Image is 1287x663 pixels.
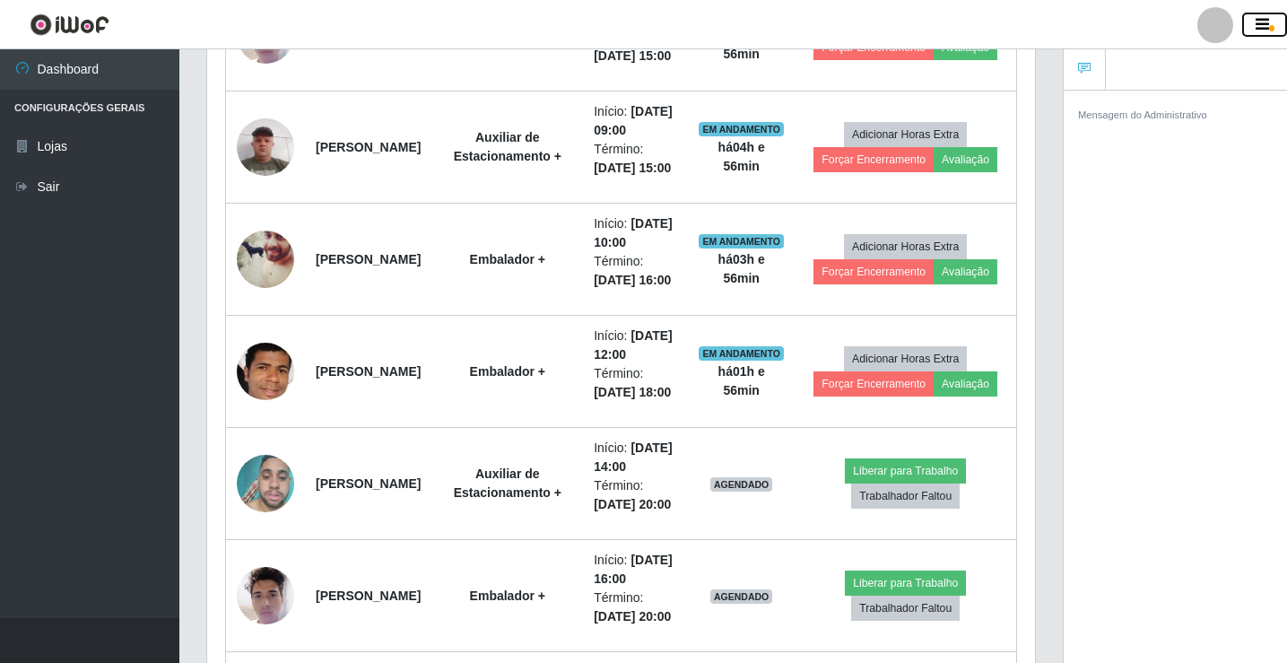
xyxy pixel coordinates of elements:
[851,484,960,509] button: Trabalhador Faltou
[316,364,421,379] strong: [PERSON_NAME]
[934,259,997,284] button: Avaliação
[594,140,677,178] li: Término:
[813,147,934,172] button: Forçar Encerramento
[594,102,677,140] li: Início:
[594,476,677,514] li: Término:
[594,497,671,511] time: [DATE] 20:00
[316,476,421,491] strong: [PERSON_NAME]
[594,104,673,137] time: [DATE] 09:00
[237,109,294,185] img: 1709375112510.jpeg
[594,364,677,402] li: Término:
[470,589,545,603] strong: Embalador +
[594,385,671,399] time: [DATE] 18:00
[1078,109,1207,120] small: Mensagem do Administrativo
[594,328,673,362] time: [DATE] 12:00
[237,557,294,633] img: 1725546046209.jpeg
[316,589,421,603] strong: [PERSON_NAME]
[30,13,109,36] img: CoreUI Logo
[718,364,765,397] strong: há 01 h e 56 min
[237,223,294,295] img: 1680531528548.jpeg
[710,477,773,492] span: AGENDADO
[594,252,677,290] li: Término:
[470,252,545,266] strong: Embalador +
[594,551,677,589] li: Início:
[699,234,784,249] span: EM ANDAMENTO
[844,346,967,371] button: Adicionar Horas Extra
[845,458,966,484] button: Liberar para Trabalho
[813,371,934,397] button: Forçar Encerramento
[718,28,765,61] strong: há 04 h e 56 min
[470,364,545,379] strong: Embalador +
[594,441,673,474] time: [DATE] 14:00
[454,130,561,163] strong: Auxiliar de Estacionamento +
[844,234,967,259] button: Adicionar Horas Extra
[594,439,677,476] li: Início:
[594,161,671,175] time: [DATE] 15:00
[934,371,997,397] button: Avaliação
[237,446,294,522] img: 1748551724527.jpeg
[237,331,294,413] img: 1709861924003.jpeg
[594,327,677,364] li: Início:
[710,589,773,604] span: AGENDADO
[594,216,673,249] time: [DATE] 10:00
[718,252,765,285] strong: há 03 h e 56 min
[316,140,421,154] strong: [PERSON_NAME]
[934,147,997,172] button: Avaliação
[845,571,966,596] button: Liberar para Trabalho
[594,609,671,624] time: [DATE] 20:00
[594,589,677,626] li: Término:
[844,122,967,147] button: Adicionar Horas Extra
[699,122,784,136] span: EM ANDAMENTO
[316,252,421,266] strong: [PERSON_NAME]
[718,140,765,173] strong: há 04 h e 56 min
[594,214,677,252] li: Início:
[851,596,960,621] button: Trabalhador Faltou
[594,48,671,63] time: [DATE] 15:00
[594,553,673,586] time: [DATE] 16:00
[699,346,784,361] span: EM ANDAMENTO
[454,467,561,500] strong: Auxiliar de Estacionamento +
[813,259,934,284] button: Forçar Encerramento
[594,273,671,287] time: [DATE] 16:00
